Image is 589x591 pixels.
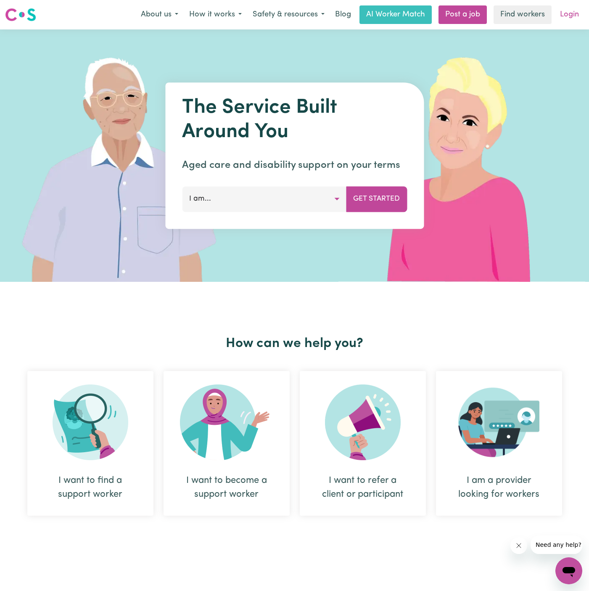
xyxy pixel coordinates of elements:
[5,7,36,22] img: Careseekers logo
[320,474,406,501] div: I want to refer a client or participant
[436,371,562,516] div: I am a provider looking for workers
[22,336,567,352] h2: How can we help you?
[27,371,153,516] div: I want to find a support worker
[510,537,527,554] iframe: Close message
[5,5,36,24] a: Careseekers logo
[458,384,540,460] img: Provider
[184,474,269,501] div: I want to become a support worker
[48,474,133,501] div: I want to find a support worker
[330,5,356,24] a: Blog
[247,6,330,24] button: Safety & resources
[164,371,290,516] div: I want to become a support worker
[555,5,584,24] a: Login
[438,5,487,24] a: Post a job
[325,384,401,460] img: Refer
[531,535,582,554] iframe: Message from company
[456,474,542,501] div: I am a provider looking for workers
[346,186,407,212] button: Get Started
[135,6,184,24] button: About us
[300,371,426,516] div: I want to refer a client or participant
[182,96,407,144] h1: The Service Built Around You
[555,557,582,584] iframe: Button to launch messaging window
[359,5,432,24] a: AI Worker Match
[184,6,247,24] button: How it works
[180,384,273,460] img: Become Worker
[494,5,552,24] a: Find workers
[182,158,407,173] p: Aged care and disability support on your terms
[182,186,346,212] button: I am...
[53,384,128,460] img: Search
